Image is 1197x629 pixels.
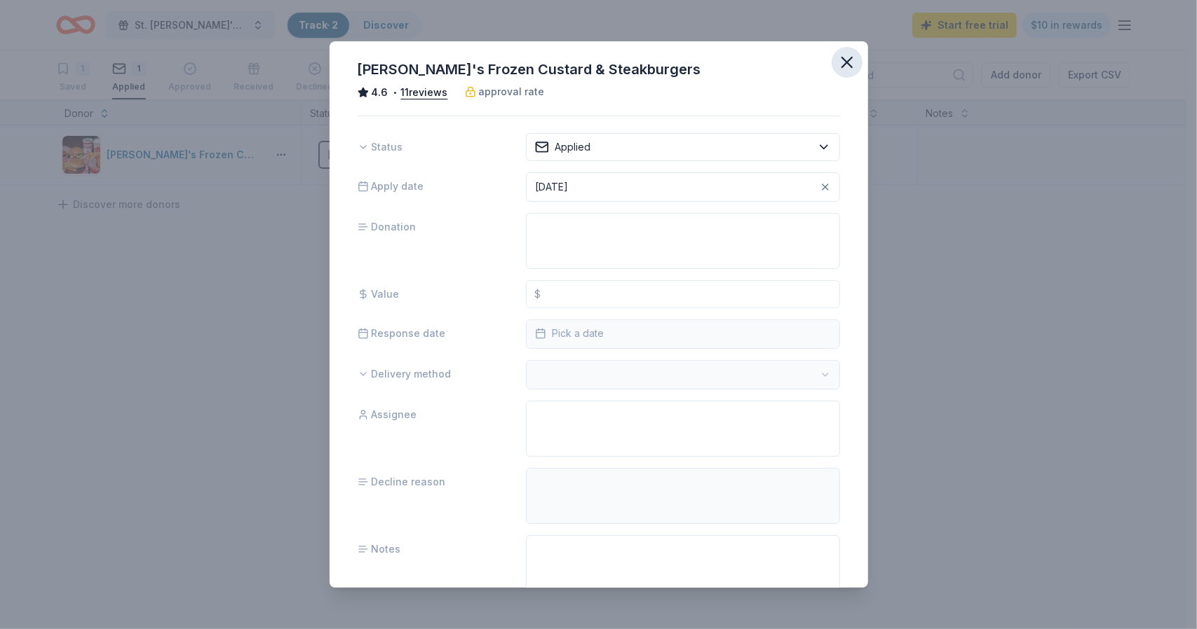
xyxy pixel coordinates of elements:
span: Delivery method [358,366,452,382]
span: Notes [358,541,401,558]
button: Pick a date [526,319,839,349]
button: [DATE] [526,172,839,202]
a: approval rate [465,83,545,100]
button: Applied [526,133,839,161]
span: approval rate [479,83,545,100]
button: 11reviews [401,84,448,101]
div: [DATE] [535,179,568,195]
span: Apply date [358,178,424,195]
span: Applied [555,139,590,155]
span: Pick a date [535,325,604,342]
span: Assignee [358,406,417,423]
span: Value [358,286,400,303]
span: 4.6 [372,84,388,101]
span: Donation [358,219,417,235]
span: Response date [358,325,446,342]
span: Decline reason [358,474,446,490]
span: Status [358,139,403,155]
span: • [392,88,397,99]
div: [PERSON_NAME]'s Frozen Custard & Steakburgers [358,58,840,81]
